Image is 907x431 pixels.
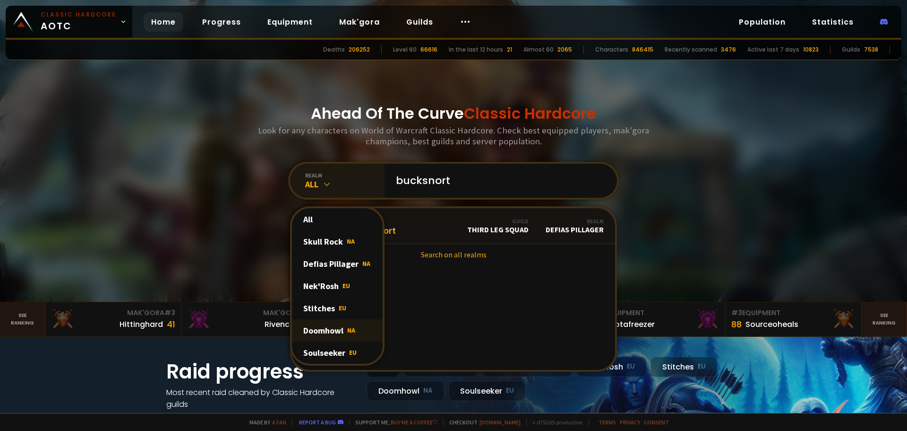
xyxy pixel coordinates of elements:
span: EU [342,281,350,290]
span: # 3 [731,308,742,317]
div: 88 [731,318,742,331]
div: Nek'Rosh [576,357,647,377]
span: AOTC [41,10,116,33]
a: Consent [644,419,669,426]
div: Characters [595,45,628,54]
div: 21 [507,45,512,54]
div: Deaths [323,45,345,54]
a: Classic HardcoreAOTC [6,6,132,38]
span: v. d752d5 - production [526,419,583,426]
div: Stitches [650,357,718,377]
a: Privacy [620,419,640,426]
div: 10823 [803,45,819,54]
small: Classic Hardcore [41,10,116,19]
a: Seeranking [862,302,907,336]
span: NA [347,326,355,334]
a: Mak'Gora#3Hittinghard41 [45,302,181,336]
div: Guild [467,218,529,225]
div: Mak'Gora [51,308,175,318]
a: Level45BucksnortGuildThird leg squadRealmDefias Pillager [292,208,615,244]
div: Equipment [595,308,719,318]
div: In the last 12 hours [449,45,503,54]
h1: Raid progress [166,357,355,387]
a: [DOMAIN_NAME] [479,419,521,426]
h1: Ahead Of The Curve [311,102,596,125]
span: Support me, [349,419,437,426]
input: Search a character... [390,164,606,198]
div: 41 [167,318,175,331]
div: All [292,208,383,230]
div: Level 60 [393,45,417,54]
a: #2Equipment88Notafreezer [590,302,726,336]
a: Progress [195,12,248,32]
span: NA [362,259,370,268]
div: 66616 [420,45,437,54]
span: EU [339,304,346,312]
a: Mak'gora [332,12,387,32]
div: Skull Rock [292,230,383,253]
a: Statistics [804,12,861,32]
div: Doomhowl [367,381,445,401]
div: 7538 [864,45,878,54]
a: a fan [272,419,286,426]
div: Recently scanned [665,45,717,54]
div: 846415 [632,45,653,54]
a: Home [144,12,183,32]
div: Defias Pillager [292,253,383,275]
div: All [305,179,385,190]
a: Mak'Gora#2Rivench100 [181,302,317,336]
span: Made by [244,419,286,426]
div: Nek'Rosh [292,275,383,297]
div: Active last 7 days [747,45,799,54]
div: Defias Pillager [546,218,604,234]
span: NA [347,237,355,246]
a: Guilds [399,12,441,32]
span: EU [349,348,357,357]
h4: Most recent raid cleaned by Classic Hardcore guilds [166,387,355,410]
div: 206252 [349,45,370,54]
div: Almost 60 [523,45,554,54]
div: 3476 [721,45,736,54]
div: 2065 [557,45,572,54]
small: EU [698,362,706,371]
span: # 3 [164,308,175,317]
div: Hittinghard [120,318,163,330]
div: Realm [546,218,604,225]
small: NA [423,386,433,396]
div: Soulseeker [448,381,526,401]
span: Checkout [443,419,521,426]
div: Equipment [731,308,856,318]
div: Notafreezer [609,318,655,330]
div: Mak'Gora [187,308,311,318]
small: EU [506,386,514,396]
a: Population [731,12,793,32]
div: Sourceoheals [745,318,798,330]
h3: Look for any characters on World of Warcraft Classic Hardcore. Check best equipped players, mak'g... [254,125,653,147]
div: Doomhowl [292,319,383,342]
small: EU [627,362,635,371]
a: #3Equipment88Sourceoheals [726,302,862,336]
div: Rivench [265,318,294,330]
a: Search on all realms [292,244,615,265]
a: Buy me a coffee [391,419,437,426]
div: Soulseeker [292,342,383,364]
a: Equipment [260,12,320,32]
a: See all progress [166,411,228,422]
div: Guilds [842,45,860,54]
span: Classic Hardcore [464,103,596,124]
a: Terms [599,419,616,426]
a: Report a bug [299,419,336,426]
div: Third leg squad [467,218,529,234]
div: Stitches [292,297,383,319]
div: realm [305,172,385,179]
